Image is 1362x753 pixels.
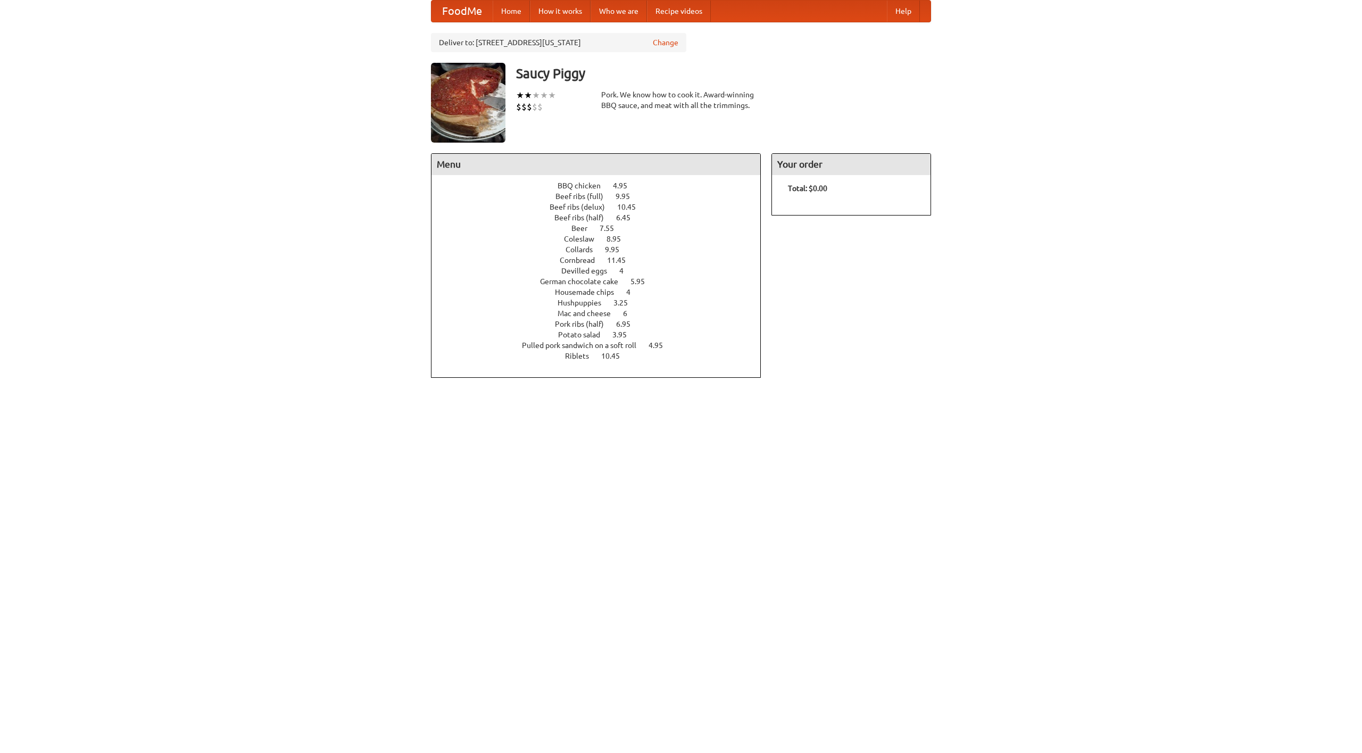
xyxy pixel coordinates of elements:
span: 4.95 [649,341,674,350]
li: $ [537,101,543,113]
a: FoodMe [431,1,493,22]
span: Hushpuppies [558,299,612,307]
span: 10.45 [617,203,646,211]
span: 9.95 [616,192,641,201]
a: Change [653,37,678,48]
li: $ [527,101,532,113]
div: Pork. We know how to cook it. Award-winning BBQ sauce, and meat with all the trimmings. [601,89,761,111]
li: ★ [532,89,540,101]
a: Beef ribs (full) 9.95 [555,192,650,201]
a: Hushpuppies 3.25 [558,299,647,307]
span: Housemade chips [555,288,625,296]
b: Total: $0.00 [788,184,827,193]
a: Beef ribs (delux) 10.45 [550,203,655,211]
span: Beef ribs (delux) [550,203,616,211]
span: Beef ribs (full) [555,192,614,201]
span: 11.45 [607,256,636,264]
span: 9.95 [605,245,630,254]
h4: Menu [431,154,760,175]
a: Housemade chips 4 [555,288,650,296]
a: Cornbread 11.45 [560,256,645,264]
li: ★ [524,89,532,101]
span: 4 [626,288,641,296]
span: Mac and cheese [558,309,621,318]
span: 6.95 [616,320,641,328]
a: BBQ chicken 4.95 [558,181,647,190]
a: Who we are [591,1,647,22]
span: Cornbread [560,256,605,264]
a: Collards 9.95 [566,245,639,254]
span: Pulled pork sandwich on a soft roll [522,341,647,350]
li: ★ [548,89,556,101]
span: Coleslaw [564,235,605,243]
span: Riblets [565,352,600,360]
span: 3.95 [612,330,637,339]
a: Coleslaw 8.95 [564,235,641,243]
li: ★ [516,89,524,101]
span: BBQ chicken [558,181,611,190]
img: angular.jpg [431,63,505,143]
span: 10.45 [601,352,630,360]
span: 4.95 [613,181,638,190]
span: 6.45 [616,213,641,222]
li: $ [532,101,537,113]
h4: Your order [772,154,931,175]
span: German chocolate cake [540,277,629,286]
a: Home [493,1,530,22]
span: 8.95 [607,235,632,243]
a: Pulled pork sandwich on a soft roll 4.95 [522,341,683,350]
a: Beer 7.55 [571,224,634,233]
a: Devilled eggs 4 [561,267,643,275]
h3: Saucy Piggy [516,63,931,84]
span: 4 [619,267,634,275]
span: 6 [623,309,638,318]
a: Recipe videos [647,1,711,22]
a: How it works [530,1,591,22]
a: Mac and cheese 6 [558,309,647,318]
a: Riblets 10.45 [565,352,640,360]
a: Help [887,1,920,22]
span: 7.55 [600,224,625,233]
li: $ [516,101,521,113]
a: Beef ribs (half) 6.45 [554,213,650,222]
a: Potato salad 3.95 [558,330,646,339]
span: Collards [566,245,603,254]
span: 3.25 [613,299,638,307]
div: Deliver to: [STREET_ADDRESS][US_STATE] [431,33,686,52]
a: Pork ribs (half) 6.95 [555,320,650,328]
span: Beef ribs (half) [554,213,614,222]
span: Pork ribs (half) [555,320,614,328]
span: 5.95 [630,277,655,286]
span: Potato salad [558,330,611,339]
span: Beer [571,224,598,233]
span: Devilled eggs [561,267,618,275]
li: ★ [540,89,548,101]
a: German chocolate cake 5.95 [540,277,665,286]
li: $ [521,101,527,113]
